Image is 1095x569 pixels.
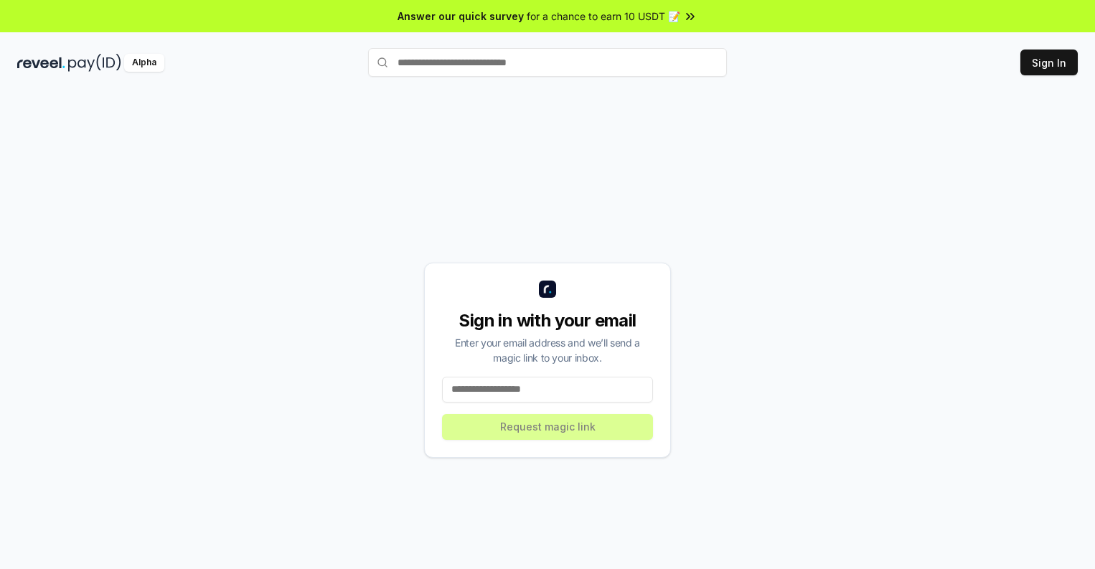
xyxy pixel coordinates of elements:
[1020,50,1078,75] button: Sign In
[442,335,653,365] div: Enter your email address and we’ll send a magic link to your inbox.
[527,9,680,24] span: for a chance to earn 10 USDT 📝
[17,54,65,72] img: reveel_dark
[124,54,164,72] div: Alpha
[442,309,653,332] div: Sign in with your email
[68,54,121,72] img: pay_id
[398,9,524,24] span: Answer our quick survey
[539,281,556,298] img: logo_small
